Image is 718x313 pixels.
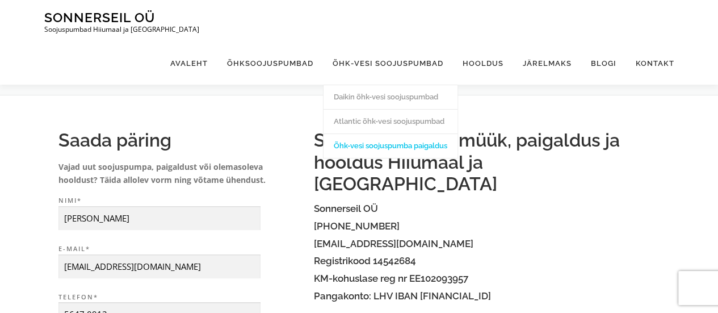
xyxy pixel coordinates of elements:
[324,133,457,158] a: Õhk-vesi soojuspumba paigaldus
[314,221,660,232] h4: [PHONE_NUMBER]
[217,42,323,85] a: Õhksoojuspumbad
[314,203,660,214] h4: Sonnerseil OÜ
[453,42,513,85] a: Hooldus
[58,206,261,231] input: Nimi*
[324,109,457,133] a: Atlantic õhk-vesi soojuspumbad
[513,42,581,85] a: Järelmaks
[626,42,674,85] a: Kontakt
[314,273,660,284] h4: KM-kohuslase reg nr EE102093957
[314,238,473,249] a: [EMAIL_ADDRESS][DOMAIN_NAME]
[314,256,660,266] h4: Registrikood 14542684
[314,130,660,195] h2: Soojuspumpade müük, paigaldus ja hooldus Hiiumaal ja [GEOGRAPHIC_DATA]
[161,42,217,85] a: Avaleht
[58,161,266,186] strong: Vajad uut soojuspumpa, paigaldust või olemasoleva hooldust? Täida allolev vorm ning võtame ühendust.
[58,244,303,279] label: E-mail*
[58,130,303,151] h2: Saada päring
[323,42,453,85] a: Õhk-vesi soojuspumbad
[324,85,457,109] a: Daikin õhk-vesi soojuspumbad
[58,195,303,231] label: Nimi*
[44,10,155,25] a: Sonnerseil OÜ
[58,254,261,279] input: E-mail*
[314,291,660,302] h4: Pangakonto: LHV IBAN [FINANCIAL_ID]
[44,26,199,34] p: Soojuspumbad Hiiumaal ja [GEOGRAPHIC_DATA]
[581,42,626,85] a: Blogi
